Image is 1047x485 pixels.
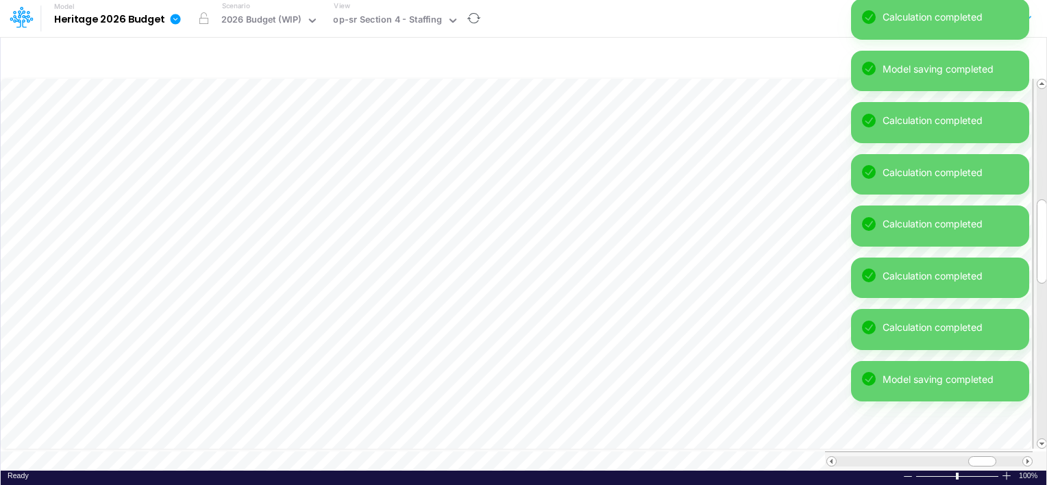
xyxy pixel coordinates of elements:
[8,471,29,481] div: In Ready mode
[221,13,301,29] div: 2026 Budget (WIP)
[956,473,959,480] div: Zoom
[333,13,441,29] div: op-sr Section 4 - Staffing
[883,113,1018,127] div: Calculation completed
[54,3,75,11] label: Model
[883,269,1018,283] div: Calculation completed
[1001,471,1012,481] div: Zoom In
[883,165,1018,179] div: Calculation completed
[1019,471,1039,481] div: Zoom level
[883,372,1018,386] div: Model saving completed
[334,1,349,11] label: View
[883,62,1018,76] div: Model saving completed
[883,10,1018,24] div: Calculation completed
[222,1,250,11] label: Scenario
[1019,471,1039,481] span: 100%
[883,216,1018,231] div: Calculation completed
[902,471,913,482] div: Zoom Out
[8,471,29,480] span: Ready
[54,14,164,26] b: Heritage 2026 Budget
[883,320,1018,334] div: Calculation completed
[915,471,1001,481] div: Zoom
